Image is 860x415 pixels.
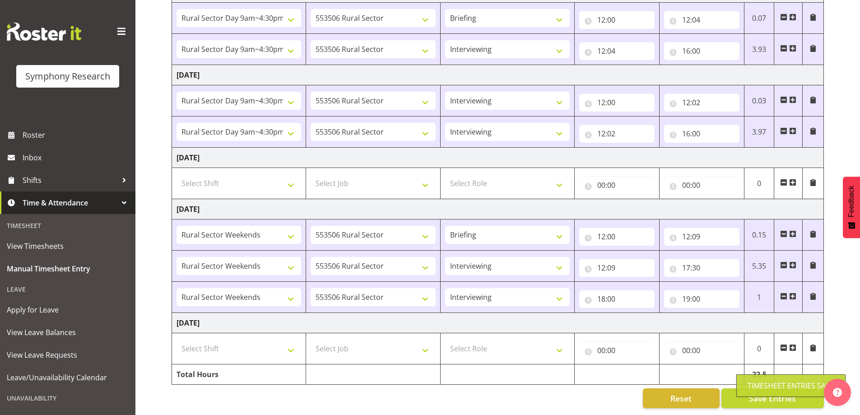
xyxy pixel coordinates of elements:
span: View Timesheets [7,239,129,253]
span: Manual Timesheet Entry [7,262,129,275]
input: Click to select... [664,176,739,194]
td: 0.15 [744,219,774,251]
input: Click to select... [664,290,739,308]
div: Unavailability [2,389,133,407]
input: Click to select... [664,11,739,29]
span: Time & Attendance [23,196,117,210]
td: Total Hours [172,364,306,385]
td: 3.93 [744,34,774,65]
div: Timesheet [2,216,133,235]
input: Click to select... [579,290,655,308]
td: [DATE] [172,199,824,219]
td: 3.97 [744,117,774,148]
input: Click to select... [664,125,739,143]
td: 22.5 [744,364,774,385]
span: Inbox [23,151,131,164]
input: Click to select... [579,125,655,143]
span: View Leave Balances [7,326,129,339]
td: [DATE] [172,65,824,85]
button: Feedback - Show survey [843,177,860,238]
input: Click to select... [579,11,655,29]
button: Save Entries [721,388,824,408]
span: Save Entries [749,392,796,404]
input: Click to select... [579,259,655,277]
input: Click to select... [664,93,739,112]
span: Roster [23,128,131,142]
td: 1 [744,282,774,313]
span: Reset [670,392,692,404]
input: Click to select... [664,42,739,60]
input: Click to select... [579,341,655,359]
input: Click to select... [664,259,739,277]
span: Shifts [23,173,117,187]
td: [DATE] [172,148,824,168]
span: Leave/Unavailability Calendar [7,371,129,384]
a: View Leave Balances [2,321,133,344]
span: Apply for Leave [7,303,129,317]
img: help-xxl-2.png [833,388,842,397]
a: Apply for Leave [2,298,133,321]
input: Click to select... [664,341,739,359]
input: Click to select... [579,228,655,246]
td: 0 [744,168,774,199]
a: View Timesheets [2,235,133,257]
div: Timesheet Entries Save [748,380,834,391]
td: 0.03 [744,85,774,117]
span: Feedback [847,186,855,217]
a: Manual Timesheet Entry [2,257,133,280]
td: 5.35 [744,251,774,282]
td: 0.07 [744,3,774,34]
div: Symphony Research [25,70,110,83]
input: Click to select... [664,228,739,246]
input: Click to select... [579,176,655,194]
span: View Leave Requests [7,348,129,362]
button: Reset [643,388,720,408]
a: View Leave Requests [2,344,133,366]
td: 0 [744,333,774,364]
div: Leave [2,280,133,298]
input: Click to select... [579,42,655,60]
td: [DATE] [172,313,824,333]
input: Click to select... [579,93,655,112]
img: Rosterit website logo [7,23,81,41]
a: Leave/Unavailability Calendar [2,366,133,389]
